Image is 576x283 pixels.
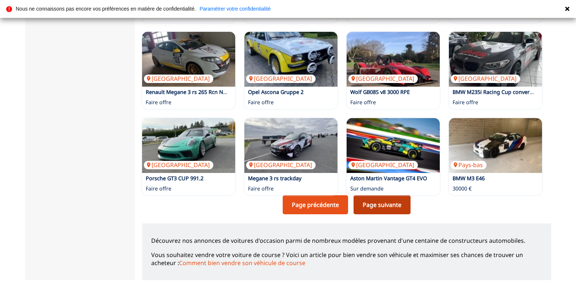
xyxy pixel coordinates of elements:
[449,32,542,87] img: BMW M235i Racing Cup conversion avec DMSB vehicle pass et possibilité d'immatriculation routière
[199,6,271,11] a: Paramétrer votre confidentialité
[142,32,235,87] img: Renault Megane 3 rs 265 Rcn Nls VT2 R2A
[451,161,487,169] p: Pays-bas
[248,99,274,106] p: Faire offre
[244,32,337,87] img: Opel Ascona Gruppe 2
[350,99,376,106] p: Faire offre
[179,259,305,267] a: Comment bien vendre son véhicule de course
[449,118,542,173] img: BMW M3 E46
[248,88,304,95] a: Opel Ascona Gruppe 2
[151,237,542,245] p: Découvrez nos annonces de voitures d'occasion parmi de nombreux modèles provenant d'une centaine ...
[142,118,235,173] img: Porsche GT3 CUP 991.2
[248,175,301,182] a: Megane 3 rs trackday
[144,75,213,83] p: [GEOGRAPHIC_DATA]
[146,99,171,106] p: Faire offre
[144,161,213,169] p: [GEOGRAPHIC_DATA]
[348,75,418,83] p: [GEOGRAPHIC_DATA]
[16,6,196,11] p: Nous ne connaissons pas encore vos préférences en matière de confidentialité.
[146,88,249,95] a: Renault Megane 3 rs 265 Rcn Nls VT2 R2A
[347,118,440,173] a: Aston Martin Vantage GT4 EVO[GEOGRAPHIC_DATA]
[244,118,337,173] a: Megane 3 rs trackday[GEOGRAPHIC_DATA]
[449,118,542,173] a: BMW M3 E46Pays-bas
[451,75,520,83] p: [GEOGRAPHIC_DATA]
[142,32,235,87] a: Renault Megane 3 rs 265 Rcn Nls VT2 R2A[GEOGRAPHIC_DATA]
[146,175,203,182] a: Porsche GT3 CUP 991.2
[244,118,337,173] img: Megane 3 rs trackday
[453,99,478,106] p: Faire offre
[347,32,440,87] a: Wolf GB08S v8 3000 RPE[GEOGRAPHIC_DATA]
[142,118,235,173] a: Porsche GT3 CUP 991.2[GEOGRAPHIC_DATA]
[246,161,316,169] p: [GEOGRAPHIC_DATA]
[244,32,337,87] a: Opel Ascona Gruppe 2[GEOGRAPHIC_DATA]
[350,185,384,192] p: Sur demande
[350,175,427,182] a: Aston Martin Vantage GT4 EVO
[348,161,418,169] p: [GEOGRAPHIC_DATA]
[350,88,410,95] a: Wolf GB08S v8 3000 RPE
[453,175,485,182] a: BMW M3 E46
[449,32,542,87] a: BMW M235i Racing Cup conversion avec DMSB vehicle pass et possibilité d'immatriculation routière[...
[146,185,171,192] p: Faire offre
[151,251,542,267] p: Vous souhaitez vendre votre voiture de course ? Voici un article pour bien vendre son véhicule et...
[283,195,348,214] a: Page précédente
[347,32,440,87] img: Wolf GB08S v8 3000 RPE
[246,75,316,83] p: [GEOGRAPHIC_DATA]
[248,185,274,192] p: Faire offre
[347,118,440,173] img: Aston Martin Vantage GT4 EVO
[354,195,411,214] a: Page suivante
[453,185,472,192] p: 30000 €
